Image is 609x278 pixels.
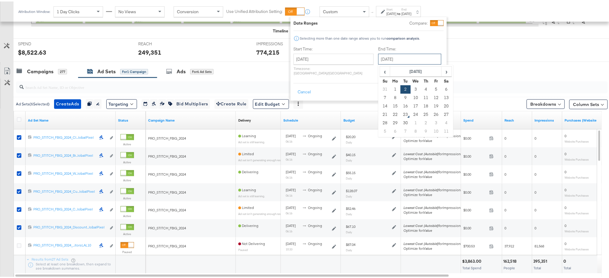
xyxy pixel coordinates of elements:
div: Optimize for [403,227,463,232]
td: 10 [411,92,421,101]
a: PRO_STITCH_FBIG_2024_C...lobalPixel [33,206,96,212]
em: Value [423,209,432,213]
span: for Impressions [403,222,463,227]
span: 0 [505,134,507,139]
em: Lowest Cost (Autobid) [403,222,439,227]
label: End: [402,6,412,10]
div: $52.46 [346,205,355,210]
span: Create Rule [216,99,247,106]
span: Delivering [238,168,258,173]
span: PRO_STITCH_FBIG_2024 [148,153,186,157]
div: 162,518 [504,257,519,263]
em: Value [423,191,432,195]
div: $40.15 [346,151,355,156]
td: 12 [431,92,441,101]
label: Compare: [410,19,428,25]
em: Value [423,173,432,177]
span: for Impressions [403,186,463,191]
div: $3,863.00 [462,257,483,263]
label: Active [120,213,134,217]
button: Column Sets [569,98,608,108]
td: 23 [400,109,411,117]
td: 18 [421,101,431,109]
span: 0 [535,171,537,175]
sub: 06:16 [286,210,292,214]
div: Optimize for [403,191,463,196]
td: 28 [380,117,390,126]
sub: Daily [346,157,352,161]
span: for Impressions [403,204,463,209]
span: 81,568 [535,243,544,247]
em: Lowest Cost (Autobid) [403,168,439,173]
td: 7 [380,92,390,101]
span: $0.00 [464,153,487,157]
span: PRO_STITCH_FBIG_2024 [148,207,186,211]
div: [DATE] [387,10,397,15]
sub: Daily [346,211,352,215]
button: Cancel [294,85,315,96]
strong: to [397,10,402,14]
sub: 06:16 [286,192,292,196]
span: for Impressions [403,168,463,173]
td: 4 [421,84,431,92]
sub: Ad set is still learning. [238,139,265,142]
span: 0 [565,150,567,155]
span: Learning [238,132,256,137]
span: ↑ [370,10,376,12]
a: PRO_STITCH_FBIG_2024_W...lobalPixel [33,170,96,176]
text: Delivery [566,7,571,22]
a: Your campaign name. [148,116,233,121]
a: The number of times your ad was served. On mobile apps an ad is counted as served the first time ... [535,116,560,121]
sub: Website Purchases [565,210,589,214]
sub: Website Purchases [565,138,589,142]
sub: 06:16 [286,228,292,232]
td: 6 [441,84,452,92]
span: 0 [565,222,567,227]
label: Start Time: [294,45,374,50]
div: PRO_STITCH_FBIG_2024_Cl...lobalPixel [33,134,96,138]
button: Bid Multipliers [174,98,210,107]
div: Delivery [238,116,251,121]
span: 0 [535,189,537,193]
td: 15 [390,101,400,109]
span: Learning [238,186,256,191]
label: Active [120,141,134,145]
sub: Ad set isn’t generating enough results to exit learning phase. [238,211,313,214]
div: Selecting more than one date range allows you to run . [300,35,420,39]
td: 19 [431,101,441,109]
label: Active [120,231,134,235]
a: Shows the current state of your Ad Set. [118,116,143,121]
td: 3 [411,84,421,92]
span: ongoing [308,204,322,209]
div: 774,215 [256,47,279,55]
td: 14 [380,101,390,109]
button: Edit Budget [253,98,289,107]
span: Delivering [238,222,258,227]
span: Not Delivering [238,240,265,245]
div: Campaigns [27,67,53,74]
span: [DATE] [286,240,296,245]
td: 6 [390,126,400,134]
div: 395,351 [534,257,549,263]
a: PRO_STITCH_FBIG_2024_Discount...lobalPixel [33,224,106,230]
sub: Ad set is still learning. [238,193,265,196]
span: 0 [505,189,507,193]
td: 9 [400,92,411,101]
span: PRO_STITCH_FBIG_2024 [148,189,186,193]
p: Timezone: [GEOGRAPHIC_DATA]/[GEOGRAPHIC_DATA] [294,65,374,74]
td: 8 [390,92,400,101]
sub: Website Purchases [565,192,589,196]
td: 31 [380,84,390,92]
div: $8,522.63 [18,47,46,55]
div: [DATE] [402,10,412,15]
div: Attribution Window: [18,8,50,12]
sub: Website Purchases [565,174,589,178]
em: Lowest Cost (Autobid) [403,204,439,209]
span: [DATE] [286,186,296,191]
span: ongoing [308,222,322,227]
sub: Website Purchases [565,228,589,232]
span: No Views [118,8,136,13]
td: 10 [431,126,441,134]
div: Ad Sets ( 6 Selected) [16,100,50,105]
span: [DATE] [286,204,296,209]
